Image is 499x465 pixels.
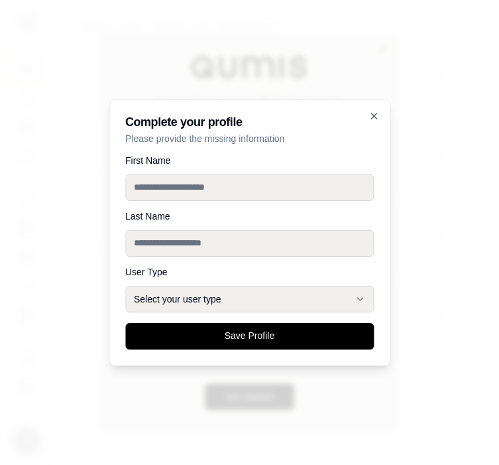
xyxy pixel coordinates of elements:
[125,116,374,128] h2: Complete your profile
[125,156,374,165] label: First Name
[125,132,374,145] p: Please provide the missing information
[125,267,374,277] label: User Type
[125,323,374,350] button: Save Profile
[125,212,374,221] label: Last Name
